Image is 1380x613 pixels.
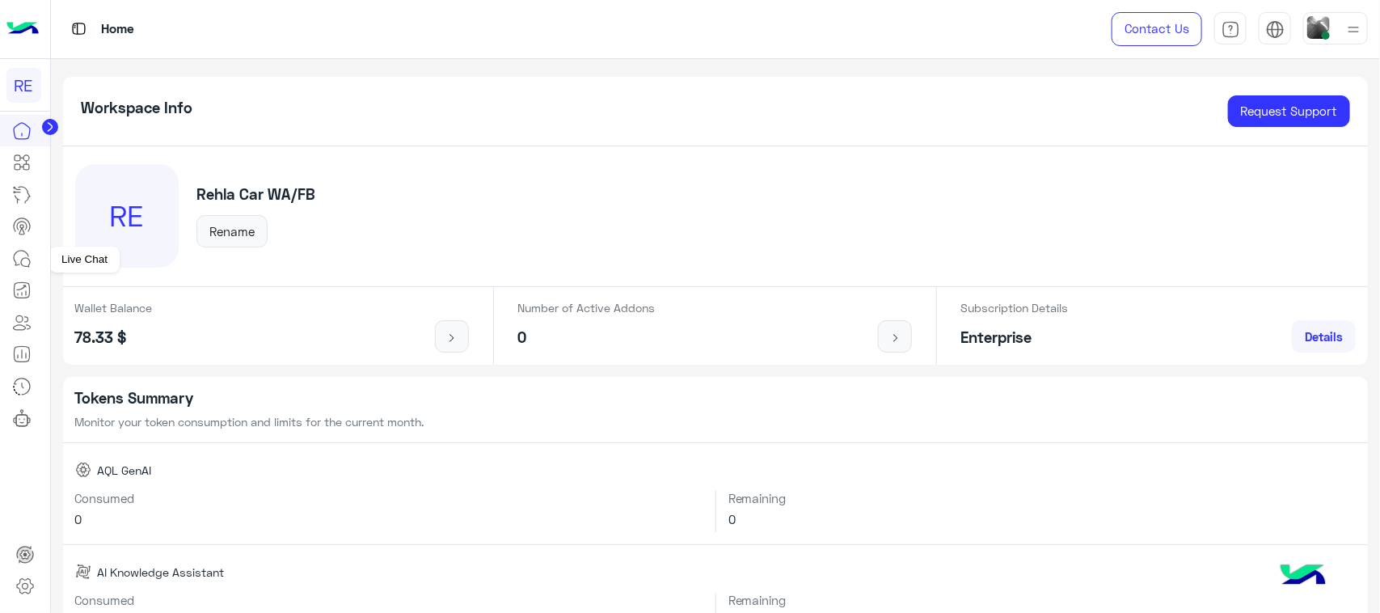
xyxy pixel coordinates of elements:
[1266,20,1285,39] img: tab
[97,564,224,581] span: AI Knowledge Assistant
[75,462,91,478] img: AQL GenAI
[75,389,1357,408] h5: Tokens Summary
[885,332,905,345] img: icon
[75,564,91,580] img: AI Knowledge Assistant
[1305,329,1343,344] span: Details
[97,462,151,479] span: AQL GenAI
[518,328,656,347] h5: 0
[961,299,1069,316] p: Subscription Details
[1344,19,1364,40] img: profile
[728,512,1356,526] h6: 0
[728,491,1356,505] h6: Remaining
[442,332,462,345] img: icon
[518,299,656,316] p: Number of Active Addons
[75,413,1357,430] p: Monitor your token consumption and limits for the current month.
[75,299,153,316] p: Wallet Balance
[1222,20,1240,39] img: tab
[6,12,39,46] img: Logo
[1307,16,1330,39] img: userImage
[1112,12,1202,46] a: Contact Us
[1275,548,1331,605] img: hulul-logo.png
[6,68,41,103] div: RE
[1214,12,1247,46] a: tab
[75,512,703,526] h6: 0
[961,328,1069,347] h5: Enterprise
[196,185,315,204] h5: Rehla Car WA/FB
[1228,95,1350,128] a: Request Support
[1292,320,1356,353] a: Details
[75,164,179,268] div: RE
[101,19,134,40] p: Home
[75,593,703,607] h6: Consumed
[69,19,89,39] img: tab
[49,247,120,273] div: Live Chat
[728,593,1356,607] h6: Remaining
[81,99,192,117] h5: Workspace Info
[75,491,703,505] h6: Consumed
[196,215,268,247] button: Rename
[75,328,153,347] h5: 78.33 $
